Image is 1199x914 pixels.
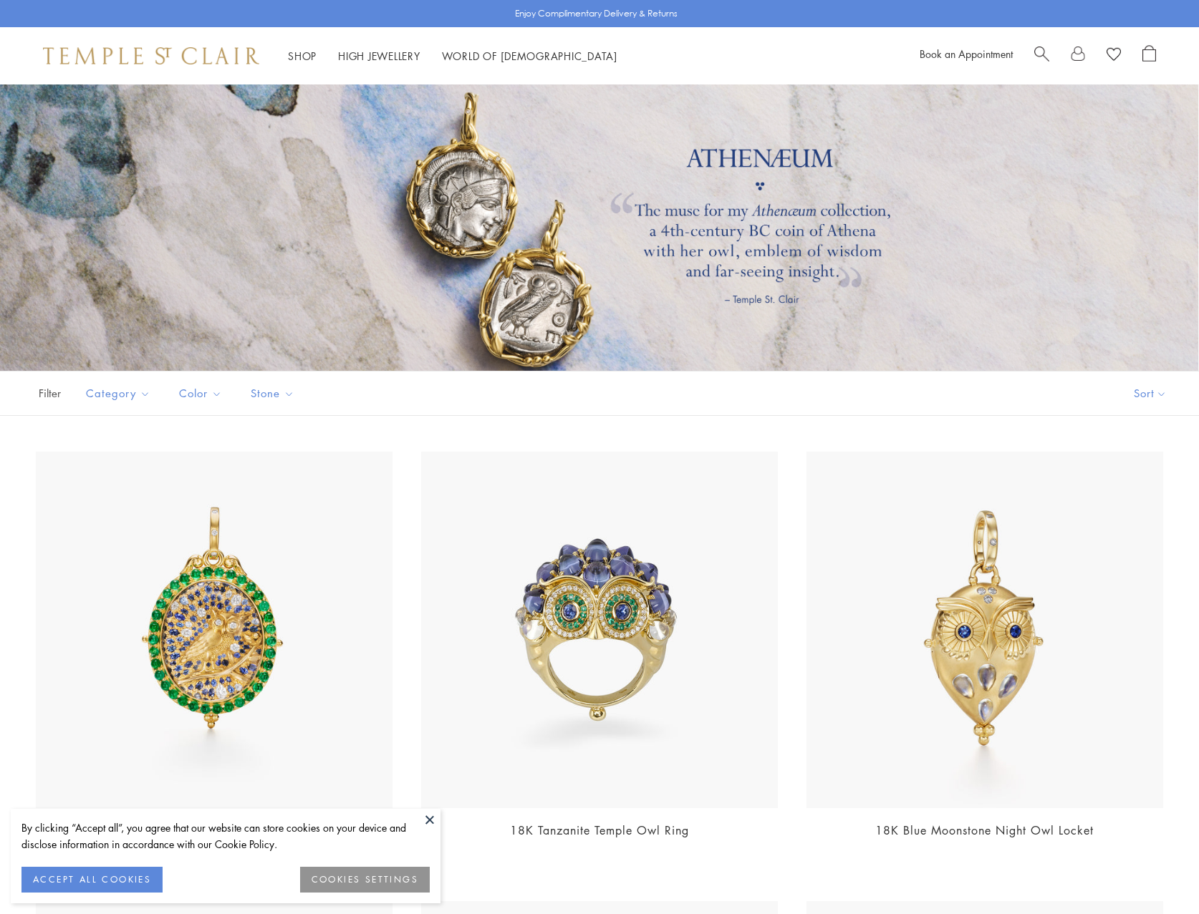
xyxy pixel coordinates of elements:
a: 18K Tanzanite Temple Owl Ring [510,822,689,838]
button: ACCEPT ALL COOKIES [21,867,163,893]
button: Color [168,377,233,409]
span: Category [79,384,161,402]
img: 18K Emerald Nocturne Owl Locket [36,452,393,808]
a: World of [DEMOGRAPHIC_DATA]World of [DEMOGRAPHIC_DATA] [442,49,617,63]
button: Category [75,377,161,409]
a: Search [1034,45,1049,67]
a: High JewelleryHigh Jewellery [338,49,420,63]
button: Show sort by [1102,371,1199,415]
p: Enjoy Complimentary Delivery & Returns [515,6,678,21]
nav: Main navigation [288,47,617,65]
span: Color [172,384,233,402]
a: View Wishlist [1107,45,1121,67]
a: Book an Appointment [920,47,1013,61]
button: COOKIES SETTINGS [300,867,430,893]
button: Stone [240,377,305,409]
a: 18K Blue Moonstone Night Owl Locket [875,822,1094,838]
img: Temple St. Clair [43,47,259,64]
a: Open Shopping Bag [1142,45,1156,67]
span: Stone [244,384,305,402]
img: P34614-OWLOCBM [806,452,1163,808]
div: By clicking “Accept all”, you agree that our website can store cookies on your device and disclos... [21,820,430,852]
img: 18K Tanzanite Temple Owl Ring [421,452,778,808]
a: ShopShop [288,49,317,63]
